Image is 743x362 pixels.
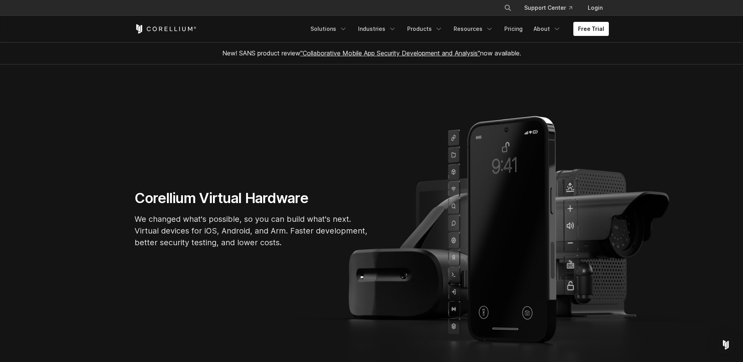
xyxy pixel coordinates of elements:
a: Support Center [518,1,578,15]
a: Free Trial [573,22,609,36]
a: Products [403,22,447,36]
a: "Collaborative Mobile App Security Development and Analysis" [300,49,480,57]
a: Industries [353,22,401,36]
a: Corellium Home [135,24,197,34]
a: Resources [449,22,498,36]
div: Open Intercom Messenger [716,335,735,354]
div: Navigation Menu [306,22,609,36]
a: Pricing [500,22,527,36]
h1: Corellium Virtual Hardware [135,189,369,207]
a: Solutions [306,22,352,36]
button: Search [501,1,515,15]
a: About [529,22,566,36]
div: Navigation Menu [495,1,609,15]
a: Login [582,1,609,15]
p: We changed what's possible, so you can build what's next. Virtual devices for iOS, Android, and A... [135,213,369,248]
span: New! SANS product review now available. [222,49,521,57]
